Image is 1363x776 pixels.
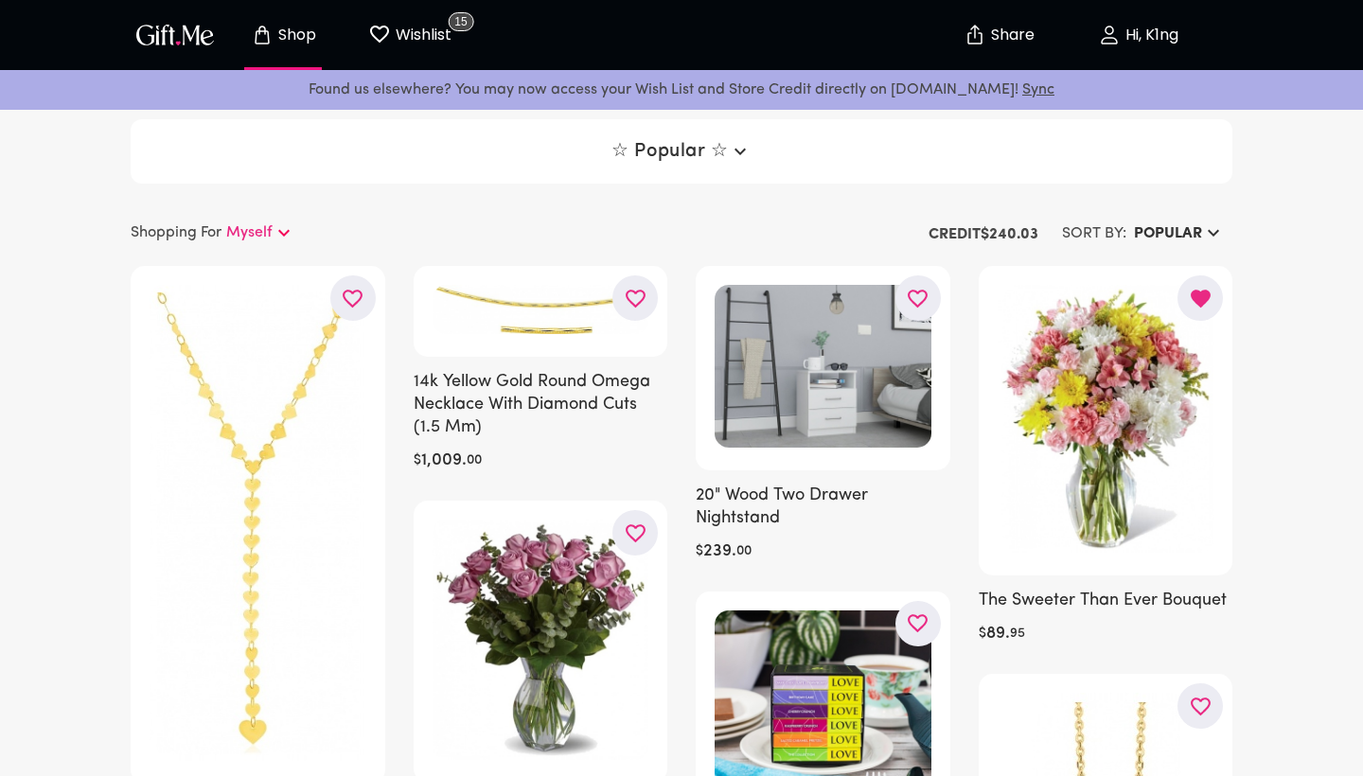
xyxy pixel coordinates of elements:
img: secure [964,24,986,46]
button: ☆ Popular ☆ [604,134,758,168]
img: Lavender Wishes [433,520,649,760]
h6: $ [696,540,703,563]
img: GiftMe Logo [133,21,218,48]
p: Shop [274,27,316,44]
button: Hi, K1ng [1043,5,1232,65]
p: Shopping For [131,221,221,244]
img: 14k Yellow Gold Mirrored Heart Chain Lariat Necklace [150,285,366,761]
p: Share [986,27,1035,44]
button: Popular [1126,217,1232,251]
h6: $ [979,623,986,645]
button: Share [965,2,1032,68]
img: The Sweeter Than Ever Bouquet [998,285,1214,553]
h6: $ [414,450,421,472]
h6: 89 . [986,623,1010,645]
button: Store page [231,5,335,65]
span: 15 [448,12,473,31]
button: Wishlist page [358,5,462,65]
h6: 00 [736,540,752,563]
a: Sync [1022,82,1054,97]
h6: The Sweeter Than Ever Bouquet [979,590,1233,612]
img: 20" Wood Two Drawer Nightstand [715,285,931,447]
h6: Popular [1134,222,1202,245]
button: GiftMe Logo [131,24,220,46]
h6: 1,009 . [421,450,467,472]
span: ☆ Popular ☆ [611,140,751,163]
p: Credit $ 240.03 [929,223,1038,246]
p: Hi, K1ng [1121,27,1178,44]
h6: 95 [1010,623,1025,645]
h6: 00 [467,450,482,472]
p: Found us elsewhere? You may now access your Wish List and Store Credit directly on [DOMAIN_NAME]! [15,78,1348,102]
p: Myself [226,221,273,244]
img: 14k Yellow Gold Round Omega Necklace With Diamond Cuts (1.5 Mm) [433,285,649,333]
h6: 239 . [703,540,736,563]
h6: 20" Wood Two Drawer Nightstand [696,485,950,531]
h6: SORT BY: [1062,222,1126,245]
h6: 14k Yellow Gold Round Omega Necklace With Diamond Cuts (1.5 Mm) [414,371,668,440]
p: Wishlist [391,23,451,47]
